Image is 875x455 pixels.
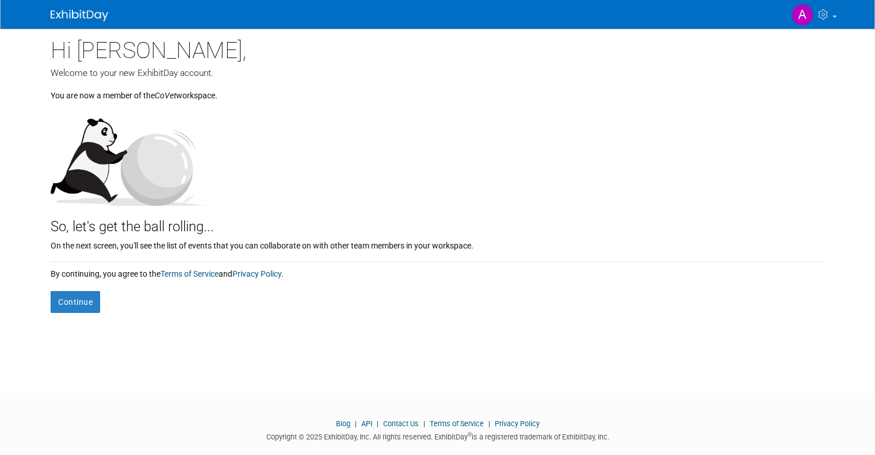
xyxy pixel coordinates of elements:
span: | [486,419,493,428]
div: Hi [PERSON_NAME], [51,29,824,67]
a: Terms of Service [430,419,484,428]
img: Let's get the ball rolling [51,107,206,206]
a: Blog [336,419,350,428]
div: On the next screen, you'll see the list of events that you can collaborate on with other team mem... [51,237,824,251]
img: ExhibitDay [51,10,108,21]
button: Continue [51,291,100,313]
span: | [374,419,381,428]
span: | [352,419,360,428]
a: Privacy Policy [495,419,540,428]
a: Terms of Service [161,269,219,278]
a: Contact Us [383,419,419,428]
a: API [361,419,372,428]
div: You are now a member of the workspace. [51,79,824,101]
div: So, let's get the ball rolling... [51,206,824,237]
i: CoVet [155,91,176,100]
span: | [421,419,428,428]
img: Alex Spackman [792,4,813,26]
div: Welcome to your new ExhibitDay account. [51,67,824,79]
div: By continuing, you agree to the and . [51,262,824,280]
a: Privacy Policy [232,269,281,278]
sup: ® [468,431,472,438]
